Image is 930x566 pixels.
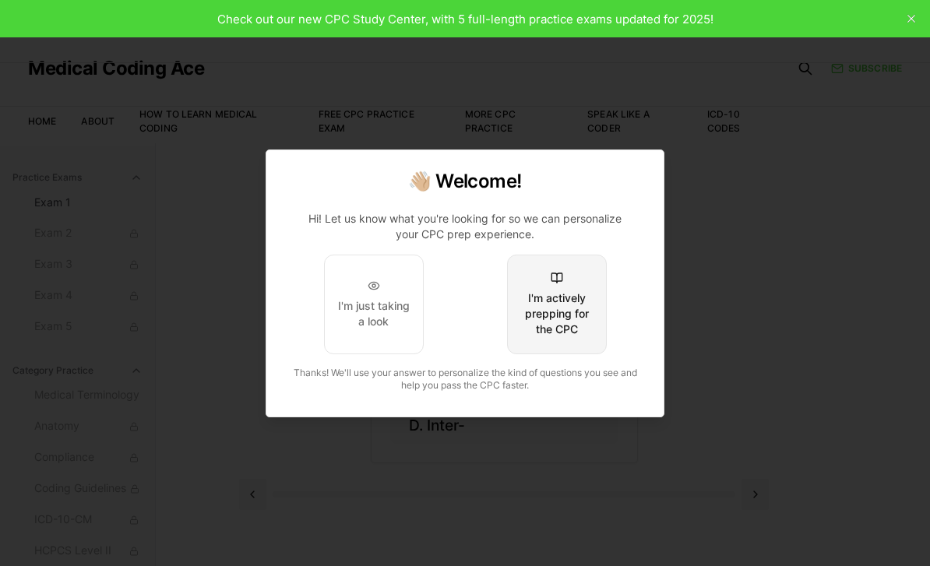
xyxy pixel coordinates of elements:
button: I'm actively prepping for the CPC [507,255,607,354]
h2: 👋🏼 Welcome! [285,169,645,194]
div: I'm actively prepping for the CPC [520,290,594,337]
div: I'm just taking a look [337,298,410,329]
p: Hi! Let us know what you're looking for so we can personalize your CPC prep experience. [298,211,632,242]
span: Thanks! We'll use your answer to personalize the kind of questions you see and help you pass the ... [294,367,637,391]
button: I'm just taking a look [324,255,424,354]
